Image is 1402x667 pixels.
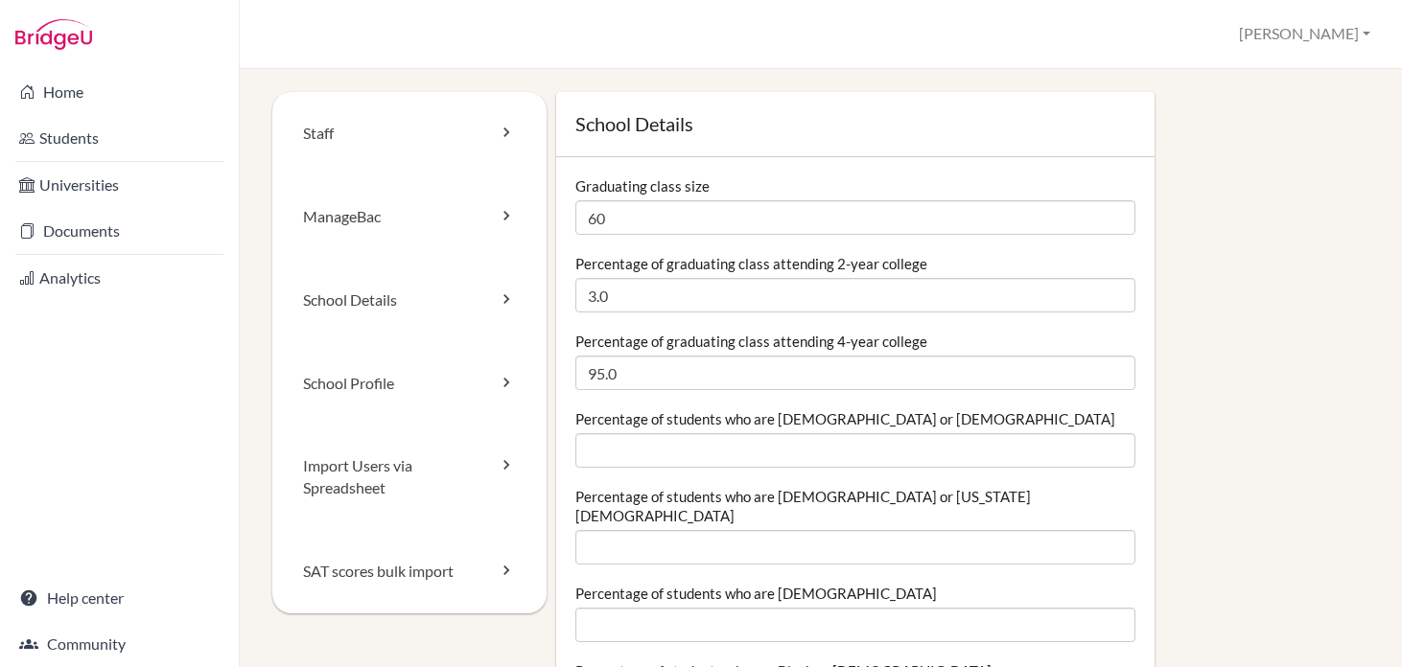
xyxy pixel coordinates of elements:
[575,487,1135,525] label: Percentage of students who are [DEMOGRAPHIC_DATA] or [US_STATE][DEMOGRAPHIC_DATA]
[4,579,235,617] a: Help center
[272,92,547,175] a: Staff
[4,73,235,111] a: Home
[575,176,710,195] label: Graduating class size
[575,409,1115,428] label: Percentage of students who are [DEMOGRAPHIC_DATA] or [DEMOGRAPHIC_DATA]
[575,332,927,351] label: Percentage of graduating class attending 4-year college
[272,342,547,425] a: School Profile
[15,19,92,50] img: Bridge-U
[575,111,1135,137] h1: School Details
[272,259,547,342] a: School Details
[1230,16,1379,52] button: [PERSON_NAME]
[4,119,235,157] a: Students
[575,584,937,603] label: Percentage of students who are [DEMOGRAPHIC_DATA]
[272,175,547,259] a: ManageBac
[272,425,547,530] a: Import Users via Spreadsheet
[4,212,235,250] a: Documents
[575,254,927,273] label: Percentage of graduating class attending 2-year college
[4,166,235,204] a: Universities
[272,530,547,613] a: SAT scores bulk import
[4,625,235,663] a: Community
[4,259,235,297] a: Analytics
